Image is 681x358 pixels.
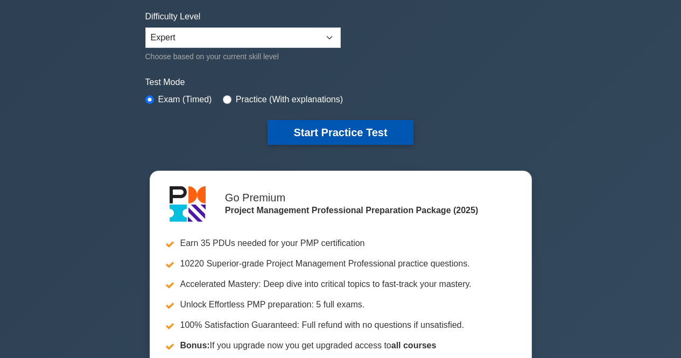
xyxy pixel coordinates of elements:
label: Difficulty Level [145,10,201,23]
label: Test Mode [145,76,536,89]
button: Start Practice Test [268,120,413,145]
label: Exam (Timed) [158,93,212,106]
div: Choose based on your current skill level [145,50,341,63]
label: Practice (With explanations) [236,93,343,106]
